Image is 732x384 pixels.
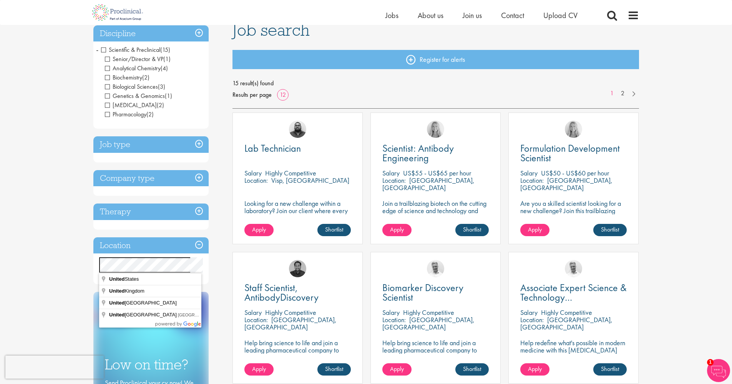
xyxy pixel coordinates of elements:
span: United [109,300,124,306]
a: Formulation Development Scientist [520,144,627,163]
a: 12 [277,91,289,99]
span: Salary [382,308,400,317]
a: Apply [382,363,412,376]
p: [GEOGRAPHIC_DATA], [GEOGRAPHIC_DATA] [382,315,475,331]
h3: Location [93,237,209,254]
p: Visp, [GEOGRAPHIC_DATA] [271,176,349,185]
a: Staff Scientist, AntibodyDiscovery [244,283,351,302]
span: Associate Expert Science & Technology ([MEDICAL_DATA]) [520,281,627,313]
p: Are you a skilled scientist looking for a new challenge? Join this trailblazing biotech on the cu... [520,200,627,236]
a: Jobs [385,10,398,20]
p: [GEOGRAPHIC_DATA], [GEOGRAPHIC_DATA] [520,176,612,192]
a: Shortlist [455,363,489,376]
a: Contact [501,10,524,20]
p: [GEOGRAPHIC_DATA], [GEOGRAPHIC_DATA] [244,315,337,331]
span: Apply [528,365,542,373]
h3: Low on time? [105,357,197,372]
span: Location: [520,315,544,324]
span: Location: [520,176,544,185]
h3: Company type [93,170,209,187]
a: Upload CV [543,10,578,20]
iframe: reCAPTCHA [5,356,104,379]
h3: Discipline [93,25,209,42]
span: (2) [142,73,149,81]
span: Pharmacology [105,110,154,118]
a: Apply [244,363,274,376]
img: Ashley Bennett [289,121,306,138]
a: Join us [463,10,482,20]
p: Help redefine what's possible in modern medicine with this [MEDICAL_DATA] Associate Expert Scienc... [520,339,627,361]
a: Shortlist [593,363,627,376]
span: Biochemistry [105,73,149,81]
span: Salary [244,169,262,177]
span: Job search [232,20,310,40]
span: About us [418,10,443,20]
a: 2 [617,89,628,98]
a: Shortlist [317,363,351,376]
span: Scientific & Preclinical [101,46,170,54]
span: Apply [390,365,404,373]
span: Kingdom [109,288,146,294]
span: Salary [382,169,400,177]
p: Help bring science to life and join a leading pharmaceutical company to play a key role in delive... [244,339,351,376]
p: [GEOGRAPHIC_DATA], [GEOGRAPHIC_DATA] [520,315,612,331]
a: Apply [520,363,549,376]
span: (2) [157,101,164,109]
span: Results per page [232,89,272,101]
p: Highly Competitive [541,308,592,317]
span: Salary [244,308,262,317]
span: States [109,276,140,282]
span: Biological Sciences [105,83,165,91]
span: Location: [382,176,406,185]
span: Biological Sciences [105,83,158,91]
a: Lab Technician [244,144,351,153]
span: (15) [160,46,170,54]
span: Laboratory Technician [105,101,164,109]
span: (3) [158,83,165,91]
span: Senior/Director & VP [105,55,163,63]
p: Help bring science to life and join a leading pharmaceutical company to play a key role in delive... [382,339,489,376]
img: Shannon Briggs [565,121,582,138]
h3: Job type [93,136,209,153]
span: Biomarker Discovery Scientist [382,281,463,304]
span: Genetics & Genomics [105,92,172,100]
span: - [96,44,98,55]
img: Shannon Briggs [427,121,444,138]
div: Therapy [93,204,209,220]
span: Location: [244,176,268,185]
img: Joshua Bye [427,260,444,277]
a: Shortlist [455,224,489,236]
p: Highly Competitive [265,308,316,317]
span: Analytical Chemistry [105,64,168,72]
span: Location: [244,315,268,324]
span: Scientific & Preclinical [101,46,160,54]
span: Location: [382,315,406,324]
span: (1) [163,55,171,63]
p: Highly Competitive [265,169,316,177]
a: Apply [382,224,412,236]
span: Apply [528,225,542,233]
span: Pharmacology [105,110,146,118]
span: Biochemistry [105,73,142,81]
a: Mike Raletz [289,260,306,277]
span: Analytical Chemistry [105,64,161,72]
a: Register for alerts [232,50,639,69]
span: [MEDICAL_DATA] [105,101,157,109]
span: [GEOGRAPHIC_DATA] [109,300,178,306]
img: Joshua Bye [565,260,582,277]
a: Associate Expert Science & Technology ([MEDICAL_DATA]) [520,283,627,302]
a: Scientist: Antibody Engineering [382,144,489,163]
span: (1) [165,92,172,100]
span: Genetics & Genomics [105,92,165,100]
span: Salary [520,169,538,177]
p: [GEOGRAPHIC_DATA], [GEOGRAPHIC_DATA] [382,176,475,192]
